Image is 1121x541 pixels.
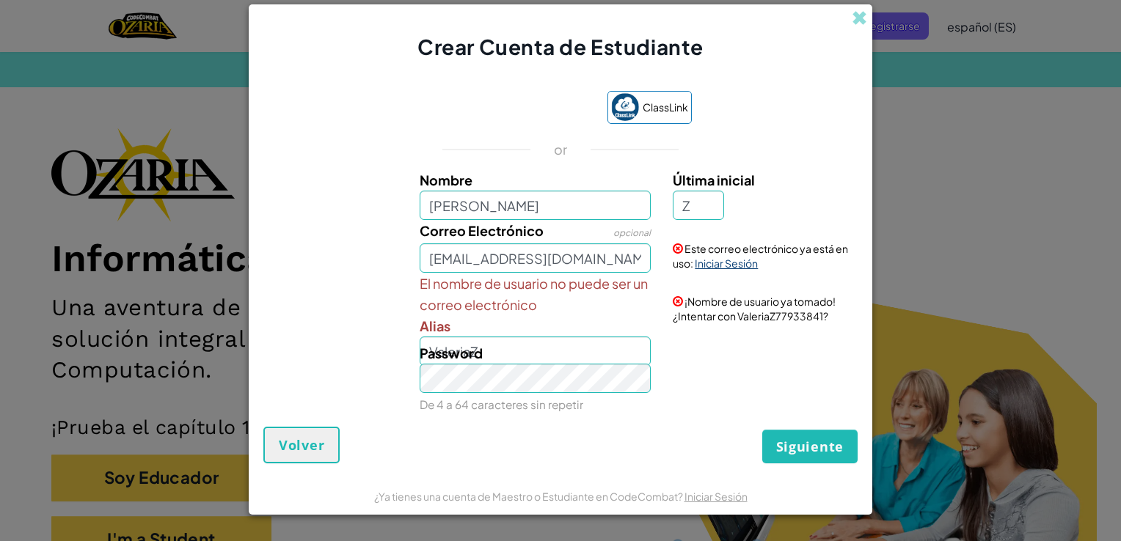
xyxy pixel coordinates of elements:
[420,345,483,361] span: Password
[776,438,844,455] span: Siguiente
[673,242,848,270] span: Este correo electrónico ya está en uso:
[611,93,639,121] img: classlink-logo-small.png
[684,490,748,503] a: Iniciar Sesión
[423,92,600,125] iframe: Sign in with Google Button
[613,227,651,238] span: opcional
[420,317,450,334] span: Alias
[263,427,340,463] button: Volver
[420,222,544,239] span: Correo Electrónico
[673,172,755,188] span: Última inicial
[420,397,583,411] small: De 4 a 64 caracteres sin repetir
[695,257,758,270] a: Iniciar Sesión
[643,97,688,118] span: ClassLink
[673,295,836,323] span: ¡Nombre de usuario ya tomado! ¿Intentar con ValeriaZ77933841?
[374,490,684,503] span: ¿Ya tienes una cuenta de Maestro o Estudiante en CodeCombat?
[420,273,651,315] span: El nombre de usuario no puede ser un correo electrónico
[279,436,324,454] span: Volver
[417,34,704,59] span: Crear Cuenta de Estudiante
[762,430,858,463] button: Siguiente
[554,141,568,158] p: or
[420,172,472,188] span: Nombre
